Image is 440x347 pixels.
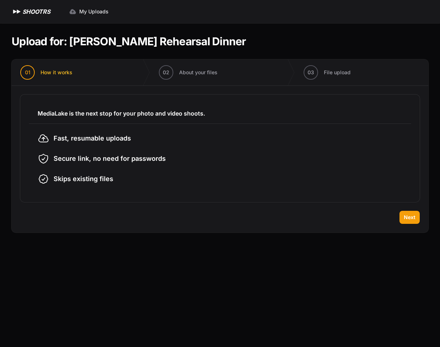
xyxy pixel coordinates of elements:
[295,59,359,85] button: 03 File upload
[54,133,131,143] span: Fast, resumable uploads
[324,69,351,76] span: File upload
[54,174,113,184] span: Skips existing files
[22,7,50,16] h1: SHOOTRS
[79,8,109,15] span: My Uploads
[65,5,113,18] a: My Uploads
[399,211,420,224] button: Next
[54,154,166,164] span: Secure link, no need for passwords
[12,7,22,16] img: SHOOTRS
[150,59,226,85] button: 02 About your files
[38,109,402,118] h3: MediaLake is the next stop for your photo and video shoots.
[179,69,217,76] span: About your files
[12,35,246,48] h1: Upload for: [PERSON_NAME] Rehearsal Dinner
[25,69,30,76] span: 01
[41,69,72,76] span: How it works
[163,69,169,76] span: 02
[404,214,415,221] span: Next
[12,59,81,85] button: 01 How it works
[12,7,50,16] a: SHOOTRS SHOOTRS
[308,69,314,76] span: 03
